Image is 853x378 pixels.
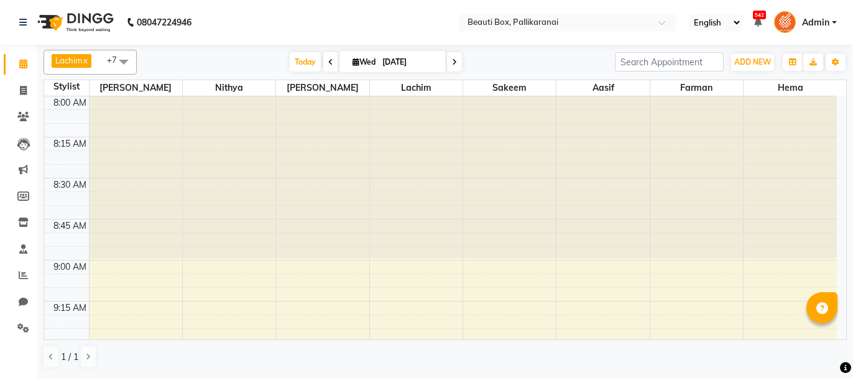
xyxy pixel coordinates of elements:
img: logo [32,5,117,40]
span: 542 [753,11,766,19]
a: x [82,55,88,65]
span: [PERSON_NAME] [276,80,369,96]
div: 9:15 AM [51,302,89,315]
span: Lachim [55,55,82,65]
div: 8:45 AM [51,219,89,233]
div: 8:30 AM [51,178,89,191]
span: +7 [107,55,126,65]
span: Today [290,52,321,71]
input: Search Appointment [615,52,724,71]
span: Nithya [183,80,275,96]
span: Wed [349,57,379,67]
span: Aasif [556,80,649,96]
div: 9:00 AM [51,260,89,274]
div: 8:00 AM [51,96,89,109]
b: 08047224946 [137,5,191,40]
span: [PERSON_NAME] [90,80,182,96]
a: 542 [754,17,762,28]
span: ADD NEW [734,57,771,67]
span: 1 / 1 [61,351,78,364]
div: 8:15 AM [51,137,89,150]
button: ADD NEW [731,53,774,71]
span: Farman [650,80,743,96]
span: Sakeem [463,80,556,96]
div: Stylist [44,80,89,93]
span: Hema [744,80,837,96]
span: Admin [802,16,829,29]
img: Admin [774,11,796,33]
span: Lachim [370,80,463,96]
input: 2025-09-03 [379,53,441,71]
